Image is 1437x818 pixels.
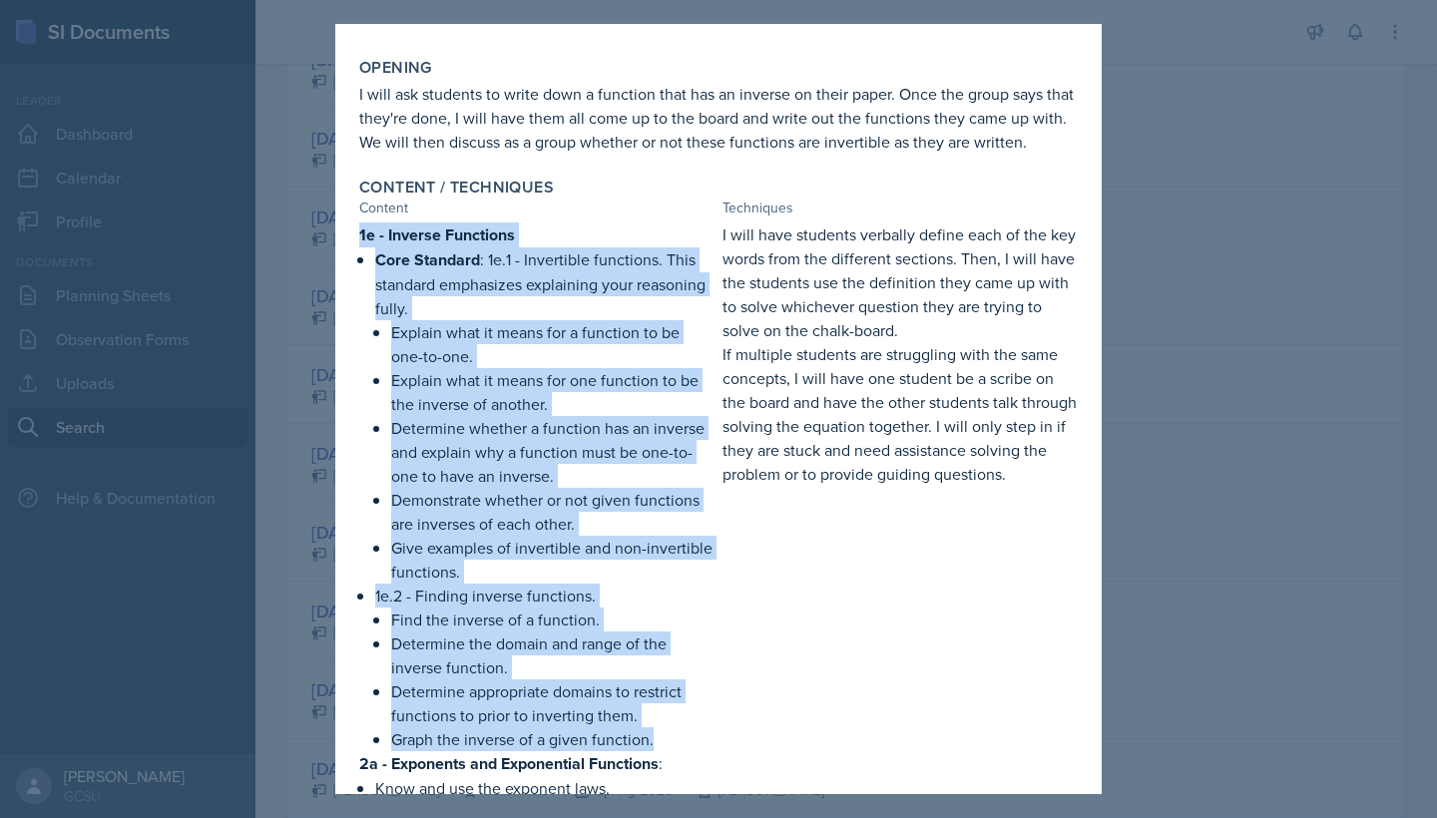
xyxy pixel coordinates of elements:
p: Determine appropriate domains to restrict functions to prior to inverting them. [391,679,715,727]
p: Give examples of invertible and non-invertible functions. [391,536,715,584]
div: Content [359,198,715,218]
p: I will ask students to write down a function that has an inverse on their paper. Once the group s... [359,82,1078,154]
p: I will have students verbally define each of the key words from the different sections. Then, I w... [722,222,1078,342]
strong: Core Standard [375,248,480,271]
p: Know and use the exponent laws. [375,776,715,800]
p: 1e.2 - Finding inverse functions. [375,584,715,608]
p: : 1e.1 - Invertible functions. This standard emphasizes explaining your reasoning fully. [375,247,715,320]
p: If multiple students are struggling with the same concepts, I will have one student be a scribe o... [722,342,1078,486]
div: Techniques [722,198,1078,218]
strong: 2a - Exponents and Exponential Functions [359,752,659,775]
label: Content / Techniques [359,178,554,198]
p: Find the inverse of a function. [391,608,715,631]
p: Explain what it means for a function to be one-to-one. [391,320,715,368]
p: : [359,751,715,776]
label: Opening [359,58,432,78]
p: Determine the domain and range of the inverse function. [391,631,715,679]
strong: 1e - Inverse Functions [359,223,515,246]
p: Demonstrate whether or not given functions are inverses of each other. [391,488,715,536]
p: Explain what it means for one function to be the inverse of another. [391,368,715,416]
p: Graph the inverse of a given function. [391,727,715,751]
p: Determine whether a function has an inverse and explain why a function must be one-to-one to have... [391,416,715,488]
